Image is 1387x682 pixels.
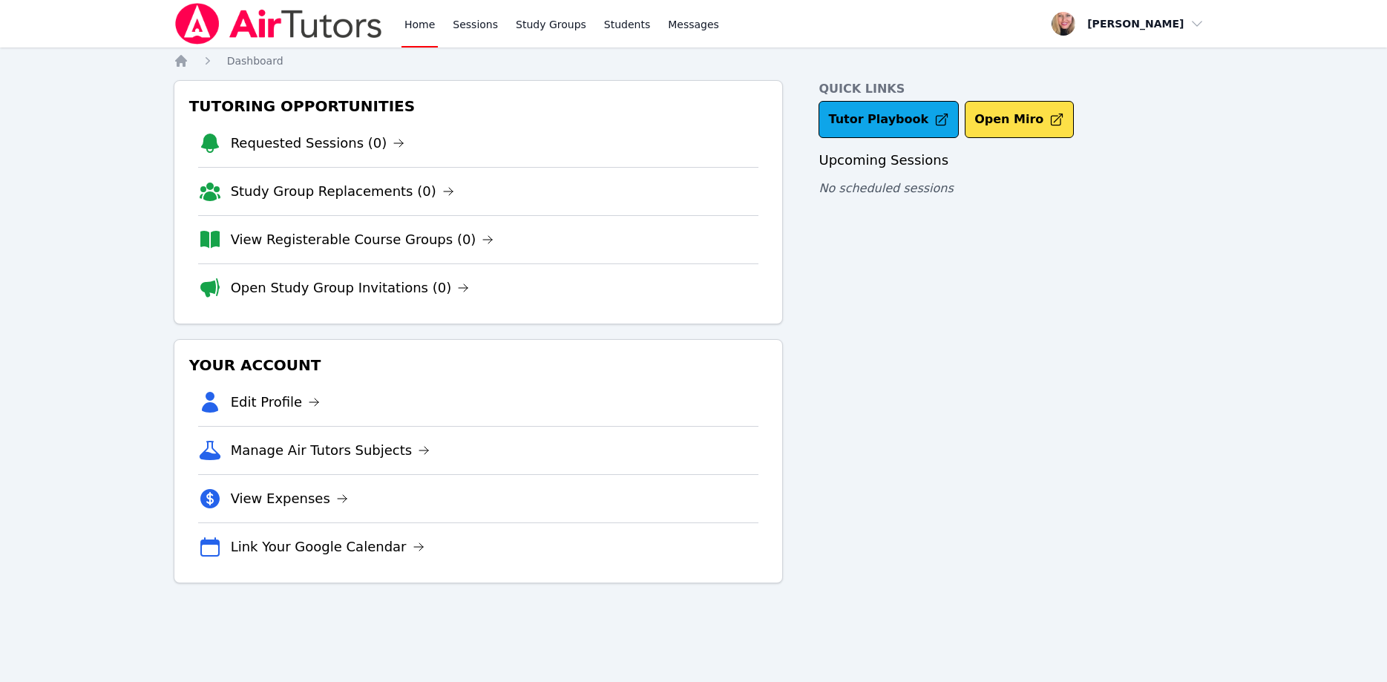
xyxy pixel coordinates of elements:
[227,53,283,68] a: Dashboard
[231,133,405,154] a: Requested Sessions (0)
[819,150,1213,171] h3: Upcoming Sessions
[227,55,283,67] span: Dashboard
[231,392,321,413] a: Edit Profile
[186,352,771,378] h3: Your Account
[231,488,348,509] a: View Expenses
[965,101,1074,138] button: Open Miro
[174,3,384,45] img: Air Tutors
[231,229,494,250] a: View Registerable Course Groups (0)
[186,93,771,119] h3: Tutoring Opportunities
[819,181,953,195] span: No scheduled sessions
[231,537,424,557] a: Link Your Google Calendar
[231,440,430,461] a: Manage Air Tutors Subjects
[819,80,1213,98] h4: Quick Links
[231,181,454,202] a: Study Group Replacements (0)
[819,101,959,138] a: Tutor Playbook
[668,17,719,32] span: Messages
[231,278,470,298] a: Open Study Group Invitations (0)
[174,53,1214,68] nav: Breadcrumb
